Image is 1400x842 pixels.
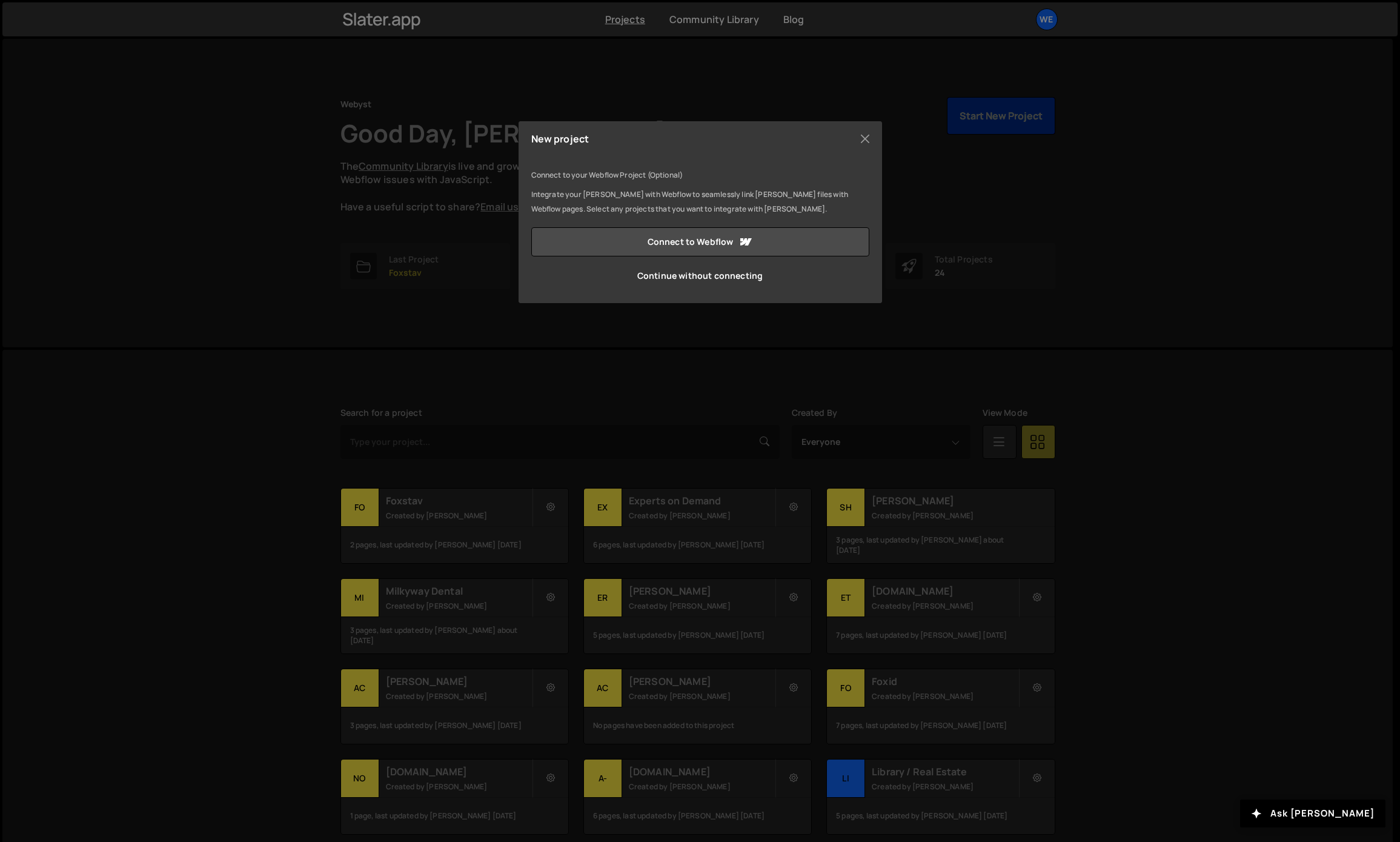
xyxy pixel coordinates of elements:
[531,187,869,216] p: Integrate your [PERSON_NAME] with Webflow to seamlessly link [PERSON_NAME] files with Webflow pag...
[1240,800,1385,827] button: Ask [PERSON_NAME]
[531,168,869,182] p: Connect to your Webflow Project (Optional)
[531,227,869,256] a: Connect to Webflow
[531,134,589,144] h5: New project
[856,130,874,148] button: Close
[531,261,869,290] a: Continue without connecting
